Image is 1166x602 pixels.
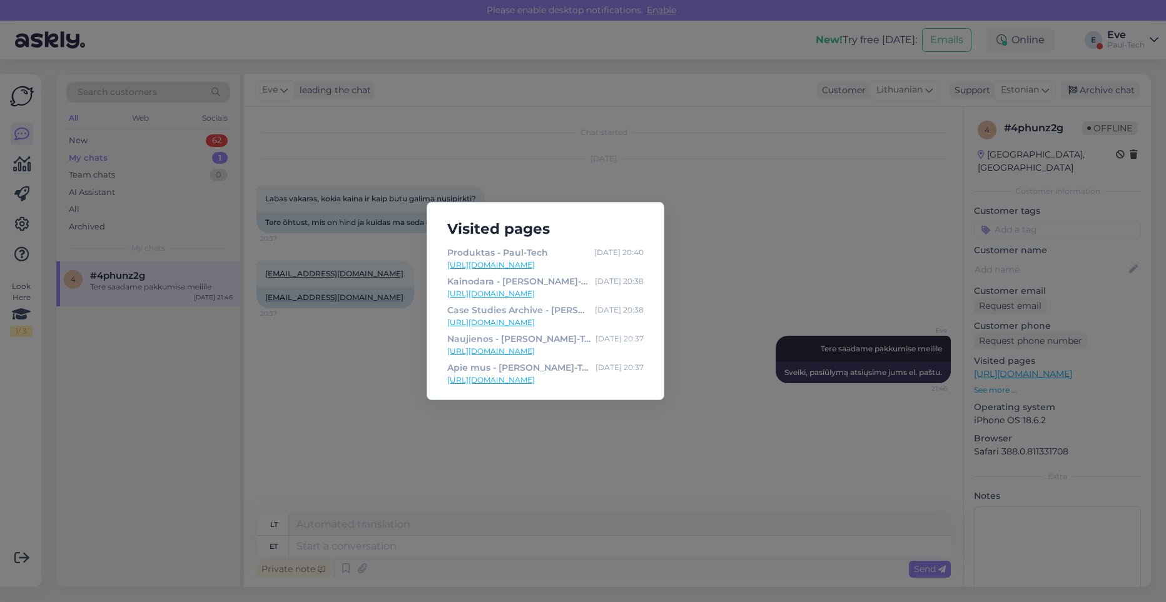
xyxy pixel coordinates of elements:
a: [URL][DOMAIN_NAME] [447,374,644,386]
a: [URL][DOMAIN_NAME] [447,346,644,357]
h5: Visited pages [437,218,654,241]
div: Produktas - Paul-Tech [447,246,548,259]
div: Case Studies Archive - [PERSON_NAME]-Tech [447,303,590,317]
a: [URL][DOMAIN_NAME] [447,288,644,299]
a: [URL][DOMAIN_NAME] [447,259,644,271]
div: [DATE] 20:37 [596,361,644,374]
a: [URL][DOMAIN_NAME] [447,317,644,328]
div: [DATE] 20:38 [595,274,644,288]
div: Naujienos - [PERSON_NAME]-Tech [447,332,591,346]
div: [DATE] 20:38 [595,303,644,317]
div: Apie mus - [PERSON_NAME]-Tech [447,361,591,374]
div: [DATE] 20:37 [596,332,644,346]
div: [DATE] 20:40 [594,246,644,259]
div: Kainodara - [PERSON_NAME]-Tech [447,274,590,288]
